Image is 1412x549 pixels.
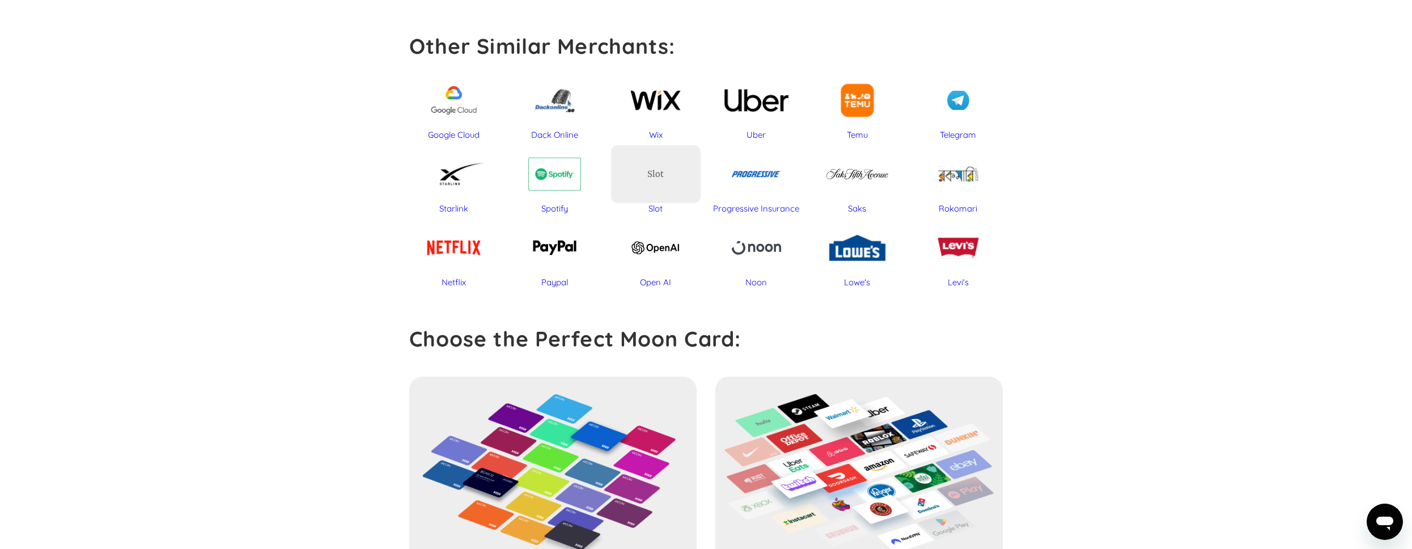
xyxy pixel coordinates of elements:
[913,145,1003,215] a: Rokomari
[510,219,600,289] a: Paypal
[812,71,902,141] a: Temu
[812,129,902,141] div: Temu
[913,203,1003,214] div: Rokomari
[611,145,701,215] a: SlotSlot
[510,203,600,214] div: Spotify
[611,219,701,289] a: Open AI
[647,168,664,180] div: Slot
[712,129,802,141] div: Uber
[712,203,802,214] div: Progressive Insurance
[812,219,902,289] a: Lowe's
[510,129,600,141] div: Dack Online
[913,277,1003,288] div: Levi's
[409,203,499,214] div: Starlink
[1367,504,1403,540] iframe: Button to launch messaging window
[409,33,676,59] strong: Other Similar Merchants:
[712,277,802,288] div: Noon
[409,145,499,215] a: Starlink
[913,129,1003,141] div: Telegram
[712,219,802,289] a: Noon
[510,71,600,141] a: Dack Online
[913,71,1003,141] a: Telegram
[611,129,701,141] div: Wix
[409,219,499,289] a: Netflix
[510,277,600,288] div: Paypal
[712,145,802,215] a: Progressive Insurance
[409,326,741,352] strong: Choose the Perfect Moon Card:
[812,145,902,215] a: Saks
[409,129,499,141] div: Google Cloud
[409,71,499,141] a: Google Cloud
[712,71,802,141] a: Uber
[611,277,701,288] div: Open AI
[913,219,1003,289] a: Levi's
[611,71,701,141] a: Wix
[611,203,701,214] div: Slot
[409,277,499,288] div: Netflix
[812,203,902,214] div: Saks
[510,145,600,215] a: Spotify
[812,277,902,288] div: Lowe's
